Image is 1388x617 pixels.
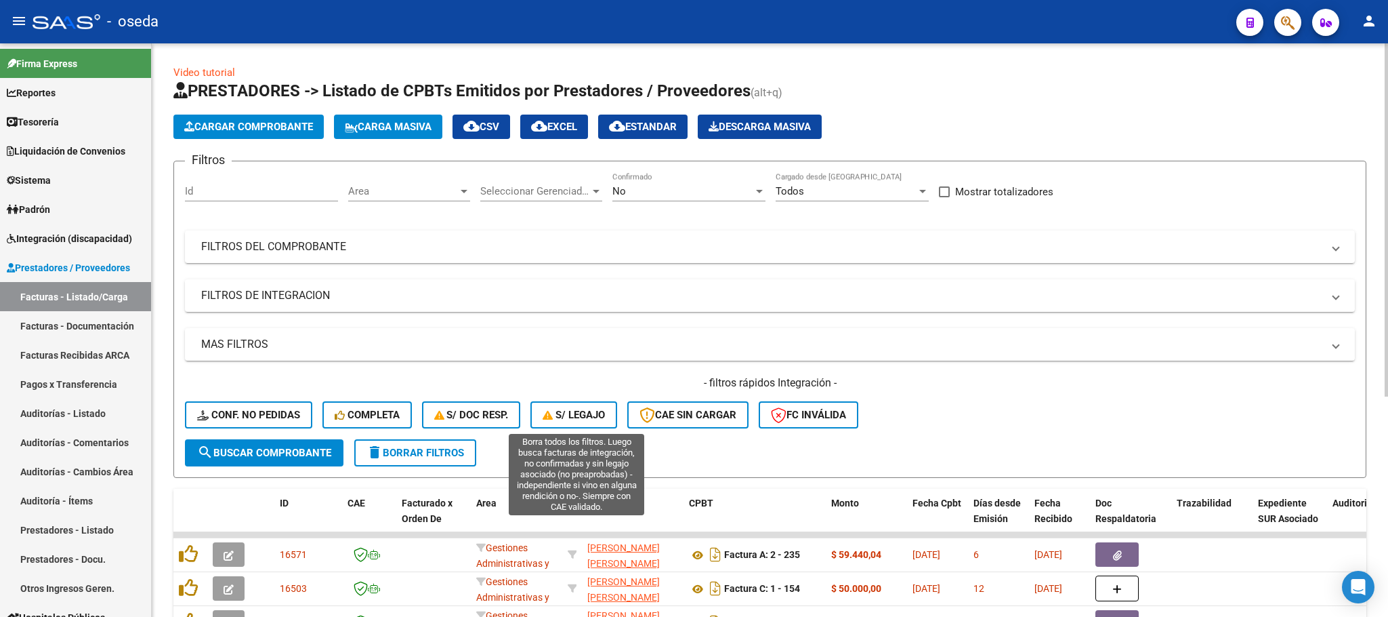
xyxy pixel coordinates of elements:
div: 20419179834 [587,574,678,603]
datatable-header-cell: Trazabilidad [1171,489,1253,549]
span: CAE [348,498,365,509]
mat-panel-title: FILTROS DE INTEGRACION [201,288,1322,303]
mat-panel-title: MAS FILTROS [201,337,1322,352]
span: Area [348,185,458,197]
button: CAE SIN CARGAR [627,401,749,429]
span: PRESTADORES -> Listado de CPBTs Emitidos por Prestadores / Proveedores [173,81,751,100]
span: Padrón [7,202,50,217]
span: Liquidación de Convenios [7,144,125,159]
span: No [612,185,626,197]
span: FC Inválida [771,409,846,421]
datatable-header-cell: Doc Respaldatoria [1090,489,1171,549]
mat-icon: menu [11,13,27,29]
span: Expediente SUR Asociado [1258,498,1318,524]
span: Fecha Recibido [1034,498,1072,524]
span: Prestadores / Proveedores [7,260,130,275]
button: FC Inválida [759,401,858,429]
mat-icon: cloud_download [531,118,547,134]
button: CSV [453,115,510,139]
span: [DATE] [912,549,940,560]
span: Días desde Emisión [973,498,1021,524]
span: Borrar Filtros [366,447,464,459]
button: Descarga Masiva [698,115,822,139]
span: S/ legajo [543,409,605,421]
mat-icon: search [197,444,213,460]
h3: Filtros [185,151,232,170]
datatable-header-cell: ID [274,489,342,549]
button: S/ Doc Resp. [422,401,521,429]
button: Conf. no pedidas [185,401,312,429]
span: Doc Respaldatoria [1095,498,1156,524]
app-download-masive: Descarga masiva de comprobantes (adjuntos) [698,115,822,139]
span: CSV [463,121,499,133]
button: Cargar Comprobante [173,115,324,139]
span: Trazabilidad [1177,498,1232,509]
span: 6 [973,549,979,560]
span: Todos [776,185,804,197]
span: Mostrar totalizadores [955,184,1053,200]
mat-icon: delete [366,444,383,460]
button: Carga Masiva [334,115,442,139]
datatable-header-cell: Fecha Recibido [1029,489,1090,549]
span: Estandar [609,121,677,133]
span: Buscar Comprobante [197,447,331,459]
span: Facturado x Orden De [402,498,453,524]
div: Open Intercom Messenger [1342,571,1374,603]
span: Monto [831,498,859,509]
span: [DATE] [1034,549,1062,560]
span: 16571 [280,549,307,560]
span: - oseda [107,7,159,37]
mat-panel-title: FILTROS DEL COMPROBANTE [201,239,1322,254]
datatable-header-cell: Razón Social [582,489,684,549]
button: Completa [322,401,412,429]
strong: $ 59.440,04 [831,549,881,560]
h4: - filtros rápidos Integración - [185,376,1355,391]
span: (alt+q) [751,86,782,99]
datatable-header-cell: Monto [826,489,907,549]
button: Estandar [598,115,688,139]
datatable-header-cell: CAE [342,489,396,549]
a: Video tutorial [173,66,235,79]
span: S/ Doc Resp. [434,409,509,421]
span: Completa [335,409,400,421]
mat-expansion-panel-header: FILTROS DEL COMPROBANTE [185,231,1355,263]
div: 20204703133 [587,540,678,569]
span: 16503 [280,583,307,594]
mat-icon: cloud_download [609,118,625,134]
span: CPBT [689,498,713,509]
span: EXCEL [531,121,577,133]
datatable-header-cell: Días desde Emisión [968,489,1029,549]
span: [PERSON_NAME] [PERSON_NAME] [587,576,660,603]
span: [DATE] [1034,583,1062,594]
span: Tesorería [7,115,59,130]
button: S/ legajo [530,401,617,429]
span: 12 [973,583,984,594]
span: Area [476,498,497,509]
span: Descarga Masiva [709,121,811,133]
span: Auditoria [1332,498,1372,509]
span: Sistema [7,173,51,188]
span: Gestiones Administrativas y Otros [476,542,549,584]
datatable-header-cell: CPBT [684,489,826,549]
span: Cargar Comprobante [184,121,313,133]
strong: $ 50.000,00 [831,583,881,594]
datatable-header-cell: Fecha Cpbt [907,489,968,549]
span: Reportes [7,85,56,100]
strong: Factura C: 1 - 154 [724,584,800,595]
mat-icon: cloud_download [463,118,480,134]
strong: Factura A: 2 - 235 [724,550,800,561]
span: Seleccionar Gerenciador [480,185,590,197]
i: Descargar documento [707,578,724,599]
span: Conf. no pedidas [197,409,300,421]
datatable-header-cell: Facturado x Orden De [396,489,471,549]
button: Buscar Comprobante [185,439,343,466]
datatable-header-cell: Area [471,489,562,549]
span: Carga Masiva [345,121,432,133]
span: [DATE] [912,583,940,594]
span: Fecha Cpbt [912,498,961,509]
span: Razón Social [587,498,644,509]
button: Borrar Filtros [354,439,476,466]
span: CAE SIN CARGAR [639,409,736,421]
button: EXCEL [520,115,588,139]
span: [PERSON_NAME] [PERSON_NAME] [587,542,660,569]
